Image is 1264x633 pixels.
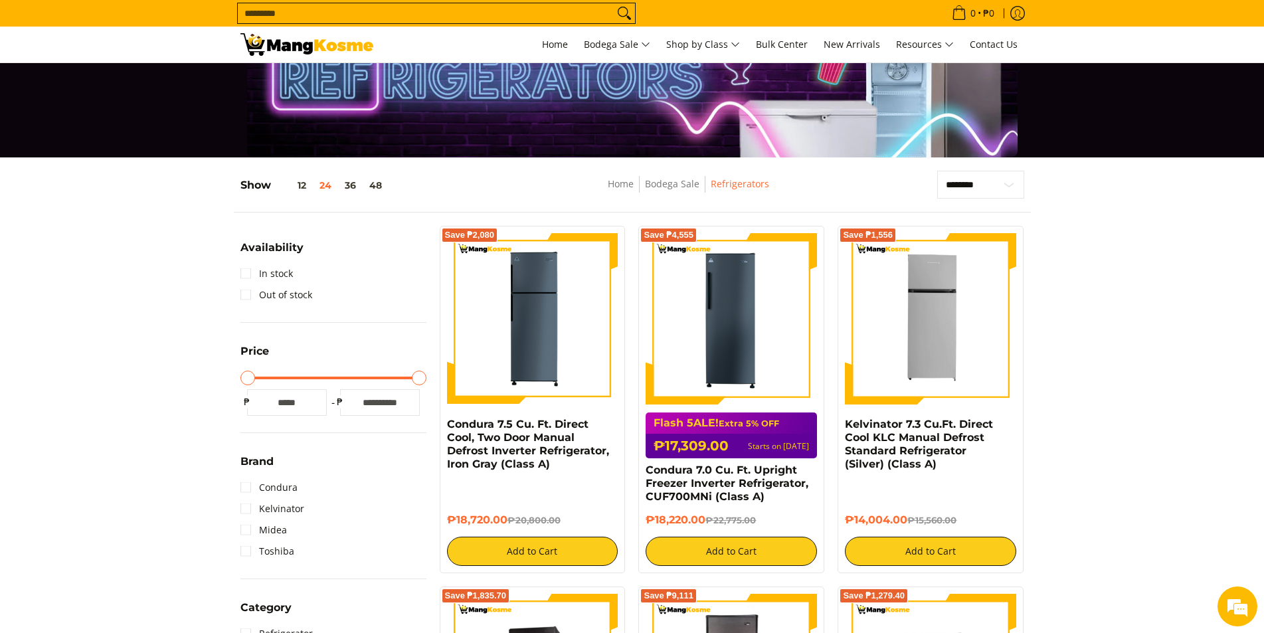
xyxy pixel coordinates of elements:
button: Add to Cart [646,537,817,566]
span: ₱ [240,395,254,408]
a: Condura 7.5 Cu. Ft. Direct Cool, Two Door Manual Defrost Inverter Refrigerator, Iron Gray (Class A) [447,418,609,470]
summary: Open [240,346,269,367]
span: ₱0 [981,9,996,18]
h5: Show [240,179,389,192]
a: Kelvinator [240,498,304,519]
h6: ₱14,004.00 [845,513,1016,527]
span: Home [542,38,568,50]
span: Brand [240,456,274,467]
a: Bodega Sale [577,27,657,62]
span: Save ₱9,111 [644,592,693,600]
span: Save ₱1,556 [843,231,893,239]
a: Kelvinator 7.3 Cu.Ft. Direct Cool KLC Manual Defrost Standard Refrigerator (Silver) (Class A) [845,418,993,470]
a: Shop by Class [660,27,747,62]
button: Add to Cart [845,537,1016,566]
span: Save ₱1,835.70 [445,592,507,600]
nav: Main Menu [387,27,1024,62]
span: Resources [896,37,954,53]
a: Midea [240,519,287,541]
img: Bodega Sale Refrigerator l Mang Kosme: Home Appliances Warehouse Sale [240,33,373,56]
a: Bodega Sale [645,177,699,190]
del: ₱22,775.00 [705,515,756,525]
a: Bulk Center [749,27,814,62]
summary: Open [240,602,292,623]
span: ₱ [333,395,347,408]
img: Condura 7.0 Cu. Ft. Upright Freezer Inverter Refrigerator, CUF700MNi (Class A) [646,233,817,405]
span: • [948,6,998,21]
span: Save ₱2,080 [445,231,495,239]
nav: Breadcrumbs [515,176,863,206]
h6: ₱18,220.00 [646,513,817,527]
h6: ₱18,720.00 [447,513,618,527]
a: Contact Us [963,27,1024,62]
a: Toshiba [240,541,294,562]
a: In stock [240,263,293,284]
button: 36 [338,180,363,191]
span: New Arrivals [824,38,880,50]
span: Bodega Sale [584,37,650,53]
span: Category [240,602,292,613]
a: Refrigerators [711,177,769,190]
span: Price [240,346,269,357]
a: Condura 7.0 Cu. Ft. Upright Freezer Inverter Refrigerator, CUF700MNi (Class A) [646,464,808,503]
img: condura-direct-cool-7.5-cubic-feet-2-door-manual-defrost-inverter-ref-iron-gray-full-view-mang-kosme [447,233,618,405]
button: 24 [313,180,338,191]
button: Add to Cart [447,537,618,566]
span: Save ₱4,555 [644,231,693,239]
summary: Open [240,242,304,263]
a: Resources [889,27,960,62]
button: 48 [363,180,389,191]
a: Home [608,177,634,190]
span: Bulk Center [756,38,808,50]
span: 0 [968,9,978,18]
span: Shop by Class [666,37,740,53]
a: Condura [240,477,298,498]
img: Kelvinator 7.3 Cu.Ft. Direct Cool KLC Manual Defrost Standard Refrigerator (Silver) (Class A) [845,233,1016,405]
del: ₱15,560.00 [907,515,956,525]
del: ₱20,800.00 [507,515,561,525]
summary: Open [240,456,274,477]
button: Search [614,3,635,23]
a: Out of stock [240,284,312,306]
span: Save ₱1,279.40 [843,592,905,600]
button: 12 [271,180,313,191]
span: Contact Us [970,38,1018,50]
span: Availability [240,242,304,253]
a: Home [535,27,575,62]
a: New Arrivals [817,27,887,62]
